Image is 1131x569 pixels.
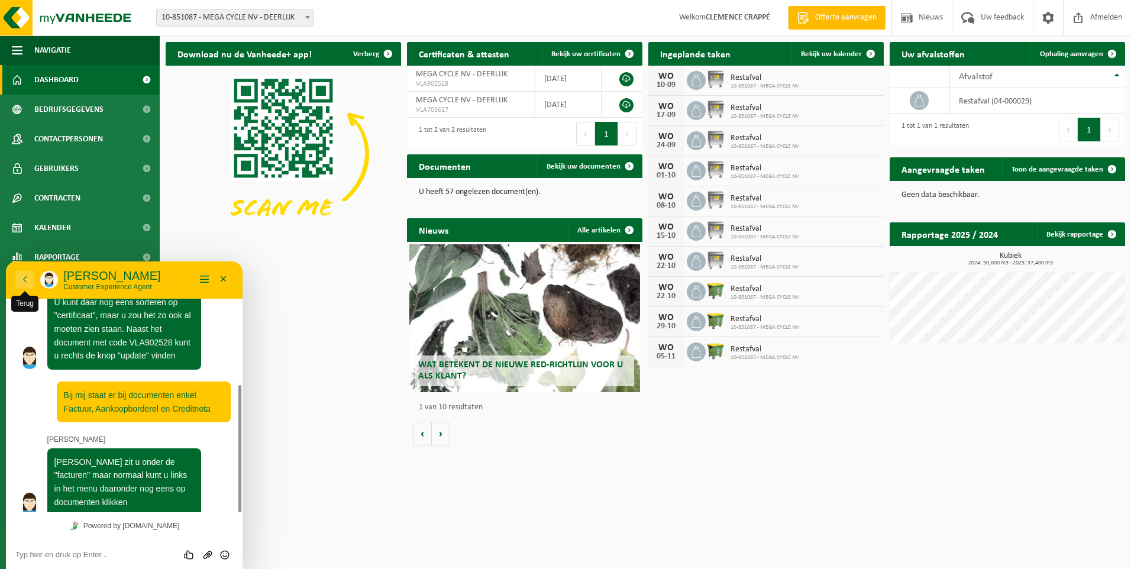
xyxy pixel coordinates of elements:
[1030,42,1124,66] a: Ophaling aanvragen
[1059,118,1078,141] button: Previous
[654,222,678,232] div: WO
[654,232,678,240] div: 15-10
[34,65,79,95] span: Dashboard
[654,132,678,141] div: WO
[419,403,636,412] p: 1 van 10 resultaten
[731,143,799,150] span: 10-851087 - MEGA CYCLE NV
[896,117,969,143] div: 1 tot 1 van 1 resultaten
[731,315,799,324] span: Restafval
[34,154,79,183] span: Gebruikers
[34,95,104,124] span: Bedrijfsgegevens
[407,154,483,177] h2: Documenten
[731,73,799,83] span: Restafval
[706,311,726,331] img: WB-1100-HPE-GN-50
[416,79,526,89] span: VLA902528
[731,113,799,120] span: 10-851087 - MEGA CYCLE NV
[706,130,726,150] img: WB-1100-GAL-GY-02
[34,243,80,272] span: Rapportage
[731,173,799,180] span: 10-851087 - MEGA CYCLE NV
[731,134,799,143] span: Restafval
[576,122,595,146] button: Previous
[166,66,401,243] img: Download de VHEPlus App
[731,83,799,90] span: 10-851087 - MEGA CYCLE NV
[537,154,641,178] a: Bekijk uw documenten
[896,252,1125,266] h3: Kubiek
[157,9,314,26] span: 10-851087 - MEGA CYCLE NV - DEERLIJK
[535,66,602,92] td: [DATE]
[654,202,678,210] div: 08-10
[413,121,486,147] div: 1 tot 2 van 2 resultaten
[654,81,678,89] div: 10-09
[706,13,770,22] strong: CLEMENCE CRAPPÉ
[731,203,799,211] span: 10-851087 - MEGA CYCLE NV
[175,287,227,299] div: Group of buttons
[1012,166,1103,173] span: Toon de aangevraagde taken
[1037,222,1124,246] a: Bekijk rapportage
[706,190,726,210] img: WB-1100-GAL-GY-02
[654,322,678,331] div: 29-10
[731,104,799,113] span: Restafval
[344,42,400,66] button: Verberg
[731,224,799,234] span: Restafval
[353,50,379,58] span: Verberg
[654,141,678,150] div: 24-09
[407,218,460,241] h2: Nieuws
[654,283,678,292] div: WO
[595,122,618,146] button: 1
[731,284,799,294] span: Restafval
[34,124,103,154] span: Contactpersonen
[542,42,641,66] a: Bekijk uw certificaten
[418,360,623,381] span: Wat betekent de nieuwe RED-richtlijn voor u als klant?
[791,42,883,66] a: Bekijk uw kalender
[706,341,726,361] img: WB-1100-HPE-GN-50
[731,194,799,203] span: Restafval
[156,9,314,27] span: 10-851087 - MEGA CYCLE NV - DEERLIJK
[706,280,726,300] img: WB-1100-HPE-GN-50
[706,220,726,240] img: WB-1100-GAL-GY-02
[210,287,227,299] button: Emoji invoeren
[950,88,1125,114] td: restafval (04-000029)
[193,287,210,299] button: Upload bestand
[812,12,880,24] span: Offerte aanvragen
[654,162,678,172] div: WO
[407,42,521,65] h2: Certificaten & attesten
[654,262,678,270] div: 22-10
[890,222,1010,245] h2: Rapportage 2025 / 2024
[568,218,641,242] a: Alle artikelen
[654,111,678,119] div: 17-09
[1040,50,1103,58] span: Ophaling aanvragen
[801,50,862,58] span: Bekijk uw kalender
[706,69,726,89] img: WB-1100-GAL-GY-02
[890,42,977,65] h2: Uw afvalstoffen
[788,6,886,30] a: Offerte aanvragen
[34,213,71,243] span: Kalender
[731,254,799,264] span: Restafval
[419,188,631,196] p: U heeft 57 ongelezen document(en).
[901,191,1113,199] p: Geen data beschikbaar.
[654,172,678,180] div: 01-10
[654,313,678,322] div: WO
[896,260,1125,266] span: 2024: 50,600 m3 - 2025: 37,400 m3
[416,70,508,79] span: MEGA CYCLE NV - DEERLIJK
[1101,118,1119,141] button: Next
[535,92,602,118] td: [DATE]
[166,42,324,65] h2: Download nu de Vanheede+ app!
[175,287,193,299] div: Beoordeel deze chat
[618,122,636,146] button: Next
[731,164,799,173] span: Restafval
[959,72,993,82] span: Afvalstof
